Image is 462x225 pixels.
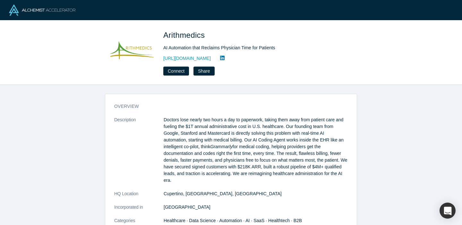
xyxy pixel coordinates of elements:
[114,117,164,190] dt: Description
[114,204,164,217] dt: Incorporated in
[164,117,348,184] p: Doctors lose nearly two hours a day to paperwork, taking them away from patient care and fueling ...
[163,31,207,39] span: Arithmedics
[163,55,211,62] a: [URL][DOMAIN_NAME]
[109,29,154,74] img: Arithmedics's Logo
[114,190,164,204] dt: HQ Location
[163,67,189,76] button: Connect
[163,44,343,51] div: AI Automation that Reclaims Physician Time for Patients
[193,67,214,76] button: Share
[164,204,348,211] dd: [GEOGRAPHIC_DATA]
[210,144,233,149] em: Grammarly
[9,4,75,16] img: Alchemist Logo
[114,103,339,110] h3: overview
[164,218,302,223] span: Healthcare · Data Science · Automation · AI · SaaS · Healthtech · B2B
[164,190,348,197] dd: Cupertino, [GEOGRAPHIC_DATA], [GEOGRAPHIC_DATA]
